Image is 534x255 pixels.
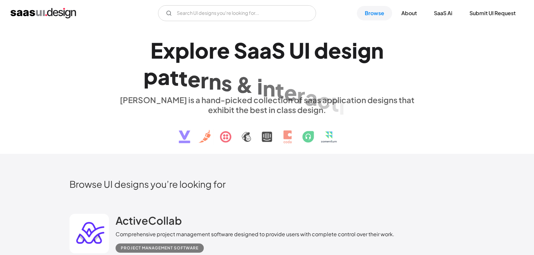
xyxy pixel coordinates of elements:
img: text, icon, saas logo [167,115,367,149]
h2: ActiveCollab [116,214,182,227]
div: n [371,38,384,63]
div: c [317,88,330,113]
div: & [236,72,253,97]
div: a [158,64,170,89]
div: r [297,82,305,108]
form: Email Form [158,5,316,21]
div: p [175,38,189,63]
a: ActiveCollab [116,214,182,230]
div: r [200,67,209,93]
h2: Browse UI designs you’re looking for [69,178,465,190]
div: S [272,38,285,63]
div: r [209,38,217,63]
div: i [257,73,263,99]
div: g [358,38,371,63]
div: e [217,38,230,63]
div: t [275,77,284,103]
div: t [179,65,188,91]
div: a [259,38,272,63]
div: s [221,70,232,96]
div: [PERSON_NAME] is a hand-picked collection of saas application designs that exhibit the best in cl... [116,95,418,115]
a: SaaS Ai [426,6,460,20]
div: p [144,63,158,89]
a: Browse [357,6,392,20]
a: Submit UI Request [462,6,523,20]
div: I [304,38,310,63]
div: e [188,66,200,92]
div: i [352,38,358,63]
div: Project Management Software [121,244,199,252]
div: e [328,38,341,63]
div: e [284,80,297,105]
div: x [163,38,175,63]
input: Search UI designs you're looking for... [158,5,316,21]
div: i [339,94,345,119]
div: t [170,65,179,90]
a: About [393,6,425,20]
div: d [314,38,328,63]
div: s [341,38,352,63]
a: home [11,8,76,18]
div: Comprehensive project management software designed to provide users with complete control over th... [116,230,394,238]
div: o [195,38,209,63]
div: a [305,85,317,110]
div: n [209,69,221,94]
div: S [234,38,247,63]
div: a [247,38,259,63]
div: U [289,38,304,63]
div: l [189,38,195,63]
div: n [263,75,275,101]
div: E [150,38,163,63]
div: t [330,91,339,116]
h1: Explore SaaS UI design patterns & interactions. [116,38,418,88]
